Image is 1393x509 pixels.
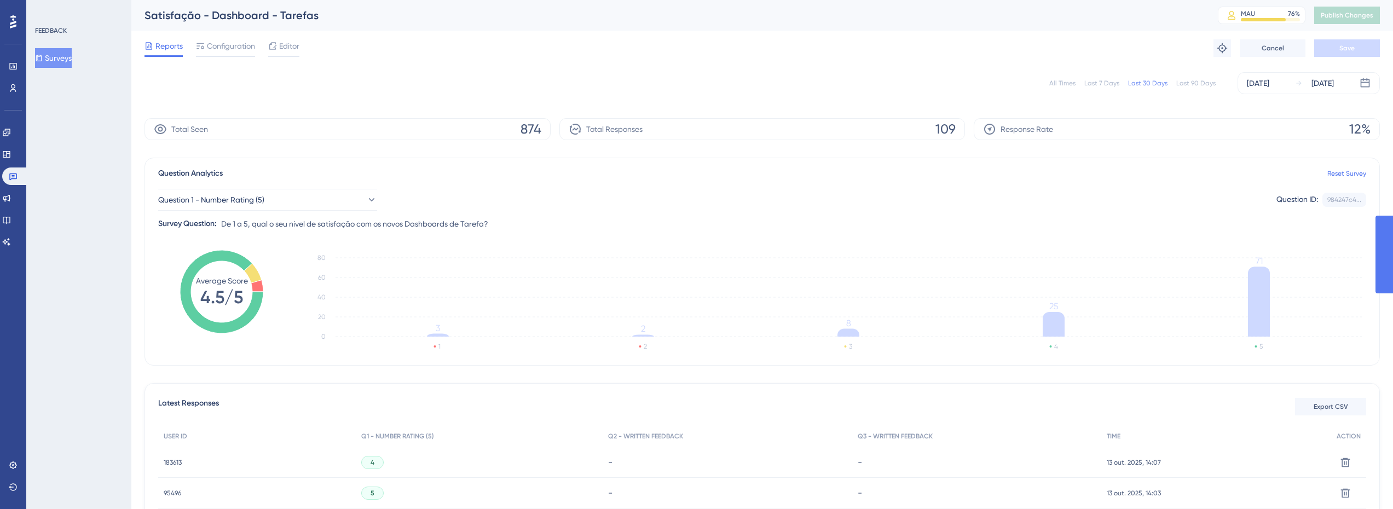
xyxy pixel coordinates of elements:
[318,274,326,281] tspan: 60
[858,432,933,441] span: Q3 - WRITTEN FEEDBACK
[1314,402,1348,411] span: Export CSV
[164,432,187,441] span: USER ID
[1337,432,1361,441] span: ACTION
[1247,77,1269,90] div: [DATE]
[1176,79,1216,88] div: Last 90 Days
[1107,489,1161,498] span: 13 out. 2025, 14:03
[158,193,264,206] span: Question 1 - Number Rating (5)
[207,39,255,53] span: Configuration
[1256,256,1263,266] tspan: 71
[1001,123,1053,136] span: Response Rate
[846,318,851,328] tspan: 8
[318,313,326,321] tspan: 20
[1288,9,1300,18] div: 76 %
[644,343,647,350] text: 2
[221,217,488,230] span: De 1 a 5, qual o seu nível de satisfação com os novos Dashboards de Tarefa?
[935,120,956,138] span: 109
[1339,44,1355,53] span: Save
[608,432,683,441] span: Q2 - WRITTEN FEEDBACK
[1327,169,1366,178] a: Reset Survey
[1240,39,1305,57] button: Cancel
[586,123,643,136] span: Total Responses
[608,457,846,467] div: -
[1049,301,1059,311] tspan: 25
[608,488,846,498] div: -
[361,432,434,441] span: Q1 - NUMBER RATING (5)
[158,217,217,230] div: Survey Question:
[1347,466,1380,499] iframe: UserGuiding AI Assistant Launcher
[171,123,208,136] span: Total Seen
[521,120,541,138] span: 874
[1049,79,1076,88] div: All Times
[1349,120,1371,138] span: 12%
[1276,193,1318,207] div: Question ID:
[1128,79,1167,88] div: Last 30 Days
[1262,44,1284,53] span: Cancel
[1295,398,1366,415] button: Export CSV
[321,333,326,340] tspan: 0
[158,189,377,211] button: Question 1 - Number Rating (5)
[1311,77,1334,90] div: [DATE]
[858,457,1096,467] div: -
[317,293,326,301] tspan: 40
[1314,39,1380,57] button: Save
[1327,195,1361,204] div: 984247c4...
[1314,7,1380,24] button: Publish Changes
[641,323,645,334] tspan: 2
[196,276,248,285] tspan: Average Score
[849,343,852,350] text: 3
[200,287,243,308] tspan: 4.5/5
[158,397,219,417] span: Latest Responses
[1241,9,1255,18] div: MAU
[1259,343,1263,350] text: 5
[155,39,183,53] span: Reports
[436,323,440,333] tspan: 3
[438,343,441,350] text: 1
[158,167,223,180] span: Question Analytics
[35,48,72,68] button: Surveys
[371,489,374,498] span: 5
[858,488,1096,498] div: -
[1084,79,1119,88] div: Last 7 Days
[1107,432,1120,441] span: TIME
[371,458,374,467] span: 4
[1107,458,1161,467] span: 13 out. 2025, 14:07
[164,458,182,467] span: 183613
[1321,11,1373,20] span: Publish Changes
[317,254,326,262] tspan: 80
[144,8,1190,23] div: Satisfação - Dashboard - Tarefas
[1054,343,1058,350] text: 4
[164,489,181,498] span: 95496
[279,39,299,53] span: Editor
[35,26,67,35] div: FEEDBACK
